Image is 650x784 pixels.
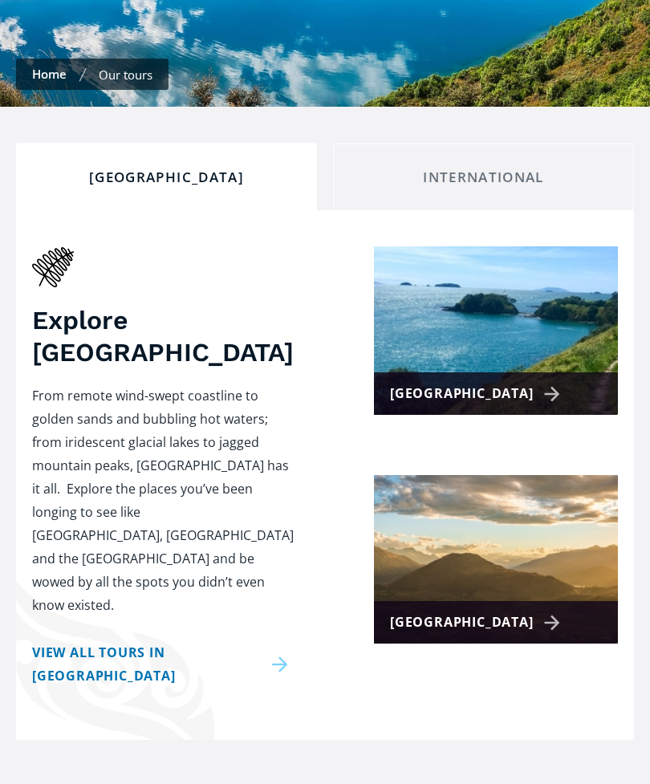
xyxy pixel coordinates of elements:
[32,66,67,82] a: Home
[374,475,618,644] a: [GEOGRAPHIC_DATA]
[390,611,566,634] div: [GEOGRAPHIC_DATA]
[30,169,303,186] div: [GEOGRAPHIC_DATA]
[32,304,294,368] h3: Explore [GEOGRAPHIC_DATA]
[99,67,152,83] div: Our tours
[32,641,294,688] a: View all tours in [GEOGRAPHIC_DATA]
[32,384,294,617] p: From remote wind-swept coastline to golden sands and bubbling hot waters; from iridescent glacial...
[16,59,169,90] nav: breadcrumbs
[390,382,566,405] div: [GEOGRAPHIC_DATA]
[374,246,618,415] a: [GEOGRAPHIC_DATA]
[347,169,620,186] div: International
